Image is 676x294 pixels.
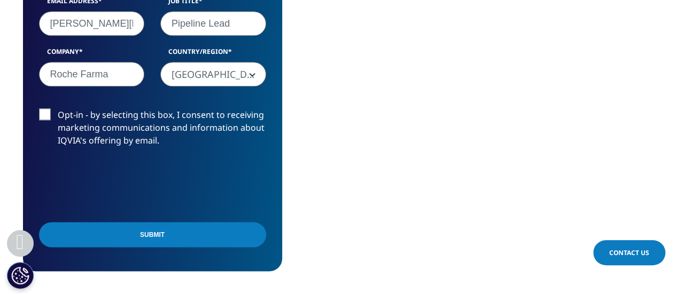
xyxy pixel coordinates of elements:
button: Configuración de cookies [7,262,34,289]
input: Submit [39,222,266,247]
a: Contact Us [593,240,665,265]
span: Contact Us [609,248,649,257]
label: Opt-in - by selecting this box, I consent to receiving marketing communications and information a... [39,108,266,153]
span: Spain [161,62,266,87]
iframe: reCAPTCHA [39,164,201,205]
label: Country/Region [160,47,266,62]
span: Spain [160,62,266,86]
label: Company [39,47,145,62]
